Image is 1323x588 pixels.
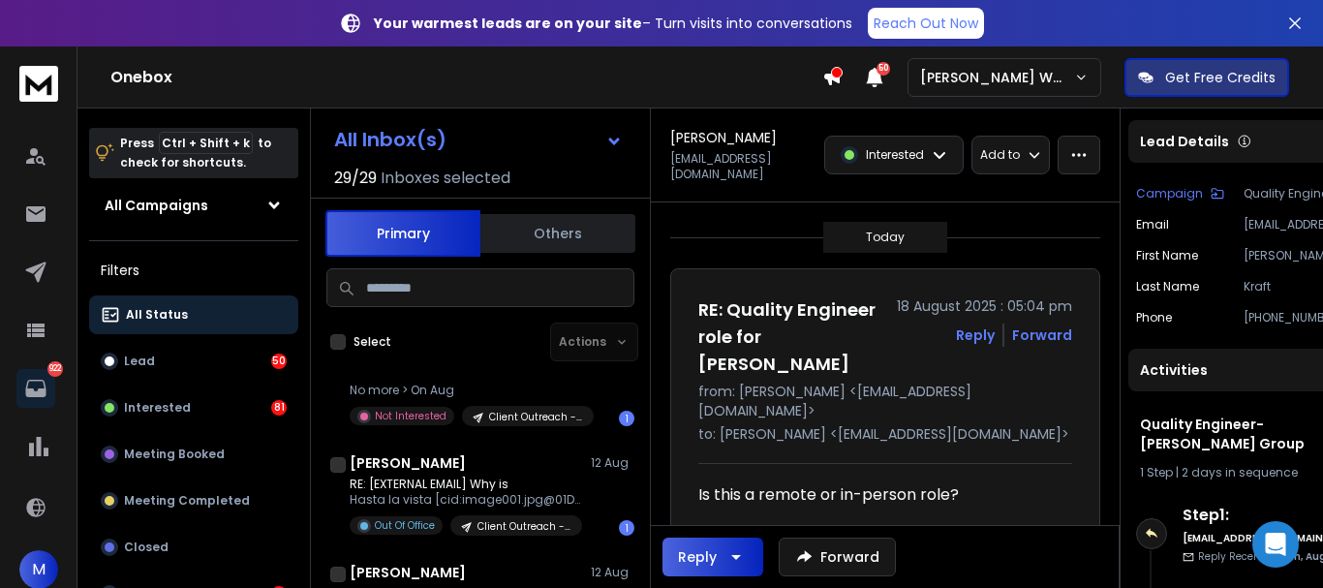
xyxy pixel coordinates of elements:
[866,147,924,163] p: Interested
[489,410,582,424] p: Client Outreach - General Industry 10%
[350,492,582,508] p: Hasta la vista [cid:image001.jpg@01DC0B91.1AF17EF0] Dr.
[334,167,377,190] span: 29 / 29
[698,424,1072,444] p: to: [PERSON_NAME] <[EMAIL_ADDRESS][DOMAIN_NAME]>
[89,528,298,567] button: Closed
[89,257,298,284] h3: Filters
[480,212,635,255] button: Others
[105,196,208,215] h1: All Campaigns
[956,325,995,345] button: Reply
[619,411,634,426] div: 1
[375,409,446,423] p: Not Interested
[124,400,191,416] p: Interested
[120,134,271,172] p: Press to check for shortcuts.
[126,307,188,323] p: All Status
[1136,186,1203,201] p: Campaign
[350,453,466,473] h1: [PERSON_NAME]
[271,354,287,369] div: 50
[89,186,298,225] button: All Campaigns
[1165,68,1276,87] p: Get Free Credits
[19,66,58,102] img: logo
[47,361,63,377] p: 922
[868,8,984,39] a: Reach Out Now
[662,538,763,576] button: Reply
[319,120,638,159] button: All Inbox(s)
[920,68,1074,87] p: [PERSON_NAME] Workspace
[619,520,634,536] div: 1
[350,477,582,492] p: RE: [EXTERNAL EMAIL] Why is
[110,66,822,89] h1: Onebox
[124,493,250,509] p: Meeting Completed
[374,14,642,33] strong: Your warmest leads are on your site
[678,547,717,567] div: Reply
[381,167,510,190] h3: Inboxes selected
[591,455,634,471] p: 12 Aug
[779,538,896,576] button: Forward
[350,383,582,398] p: No more > On Aug
[354,334,391,350] label: Select
[334,130,446,149] h1: All Inbox(s)
[271,400,287,416] div: 81
[89,388,298,427] button: Interested81
[124,447,225,462] p: Meeting Booked
[89,481,298,520] button: Meeting Completed
[1140,132,1229,151] p: Lead Details
[670,151,813,182] p: [EMAIL_ADDRESS][DOMAIN_NAME]
[477,519,570,534] p: Client Outreach - General Industry 10%
[698,296,885,378] h1: RE: Quality Engineer role for [PERSON_NAME]
[1136,217,1169,232] p: Email
[374,14,852,33] p: – Turn visits into conversations
[159,132,253,154] span: Ctrl + Shift + k
[1140,464,1173,480] span: 1 Step
[89,435,298,474] button: Meeting Booked
[1136,279,1199,294] p: Last Name
[1252,521,1299,568] div: Open Intercom Messenger
[1124,58,1289,97] button: Get Free Credits
[877,62,890,76] span: 50
[16,369,55,408] a: 922
[897,296,1072,316] p: 18 August 2025 : 05:04 pm
[350,563,466,582] h1: [PERSON_NAME]
[1136,186,1224,201] button: Campaign
[1012,325,1072,345] div: Forward
[874,14,978,33] p: Reach Out Now
[591,565,634,580] p: 12 Aug
[89,342,298,381] button: Lead50
[375,518,435,533] p: Out Of Office
[866,230,905,245] p: Today
[89,295,298,334] button: All Status
[980,147,1020,163] p: Add to
[325,210,480,257] button: Primary
[124,540,169,555] p: Closed
[1136,248,1198,263] p: First Name
[1182,464,1298,480] span: 2 days in sequence
[1136,310,1172,325] p: Phone
[698,382,1072,420] p: from: [PERSON_NAME] <[EMAIL_ADDRESS][DOMAIN_NAME]>
[670,128,777,147] h1: [PERSON_NAME]
[124,354,155,369] p: Lead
